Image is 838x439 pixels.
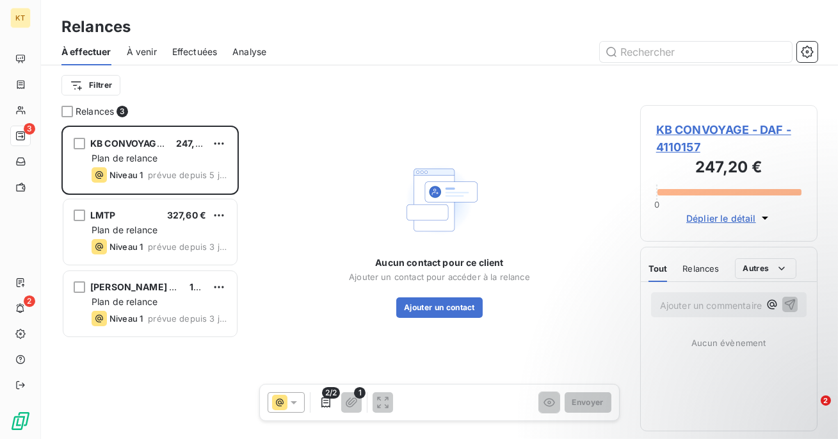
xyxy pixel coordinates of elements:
span: prévue depuis 3 jours [148,313,227,324]
img: Empty state [398,159,480,241]
span: prévue depuis 3 jours [148,242,227,252]
span: À effectuer [61,46,111,58]
button: Envoyer [565,392,611,413]
span: 1 [354,387,366,399]
span: 3 [117,106,128,117]
span: Déplier le détail [686,211,756,225]
button: Ajouter un contact [396,297,483,318]
span: KB CONVOYAGE - DAF [90,138,189,149]
span: Effectuées [172,46,218,58]
span: Niveau 1 [109,242,143,252]
span: 2/2 [322,387,340,399]
span: Plan de relance [92,224,157,235]
iframe: Intercom notifications message [582,315,838,404]
span: À venir [127,46,157,58]
span: Plan de relance [92,296,157,307]
a: 3 [10,126,30,146]
span: [PERSON_NAME] LOCATION MATERIAUX-DLM [90,281,296,292]
span: Niveau 1 [109,313,143,324]
h3: 247,20 € [656,156,802,181]
div: KT [10,8,31,28]
span: 2 [821,395,831,406]
span: Relances [76,105,114,118]
iframe: Intercom live chat [794,395,825,426]
button: Déplier le détail [682,211,775,226]
span: 3 [24,123,35,135]
span: KB CONVOYAGE - DAF - 4110157 [656,121,802,156]
img: Logo LeanPay [10,411,31,431]
span: Aucun contact pour ce client [375,256,503,269]
h3: Relances [61,15,131,38]
button: Autres [735,258,797,279]
span: 123,60 € [189,281,229,292]
input: Rechercher [600,42,792,62]
div: grid [61,126,239,439]
span: LMTP [90,210,116,220]
span: Tout [649,263,668,274]
button: Filtrer [61,75,120,95]
span: 327,60 € [167,210,206,220]
span: Niveau 1 [109,170,143,180]
span: prévue depuis 5 jours [148,170,227,180]
span: Relances [682,263,719,274]
span: Plan de relance [92,153,157,163]
span: 247,20 € [176,138,215,149]
span: 2 [24,295,35,307]
span: 0 [654,199,659,210]
span: Ajouter un contact pour accéder à la relance [349,272,530,282]
span: Analyse [232,46,266,58]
